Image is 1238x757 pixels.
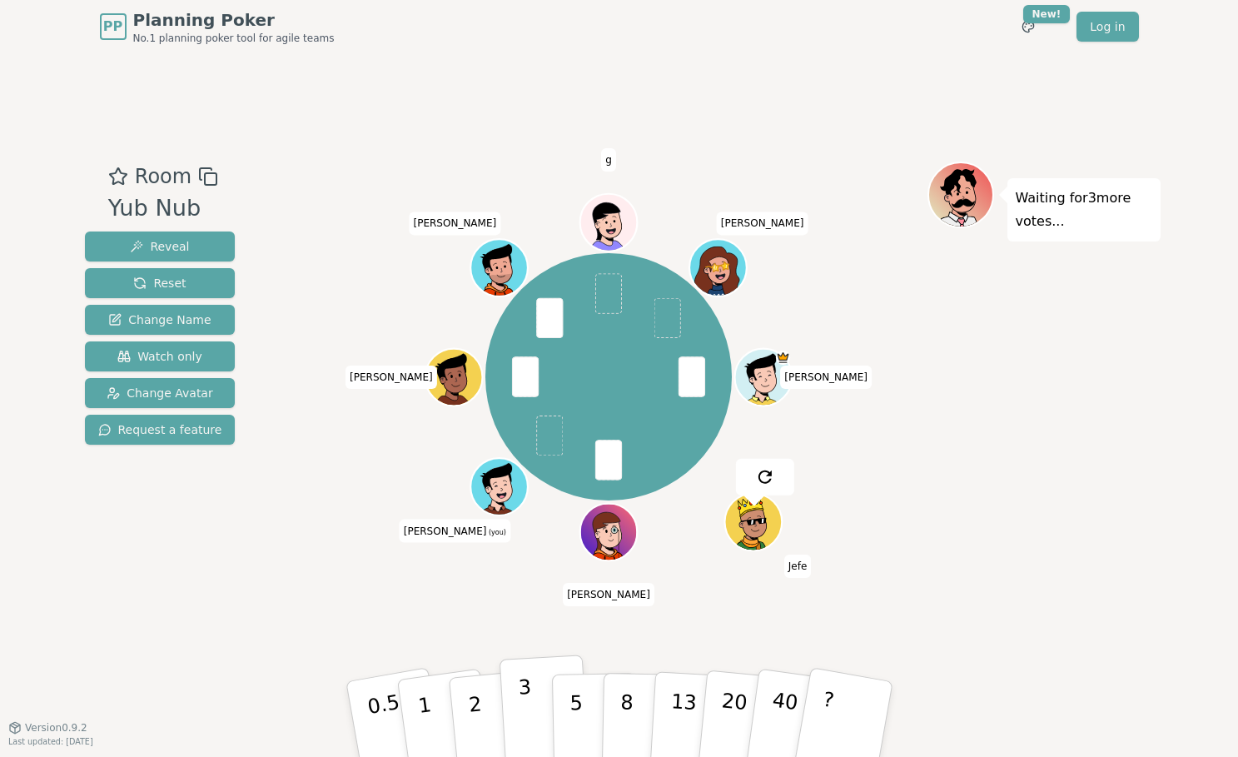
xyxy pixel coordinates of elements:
[1013,12,1043,42] button: New!
[472,460,525,513] button: Click to change your avatar
[98,421,222,438] span: Request a feature
[563,583,654,606] span: Click to change your name
[108,311,211,328] span: Change Name
[410,212,501,235] span: Click to change your name
[25,721,87,735] span: Version 0.9.2
[107,385,213,401] span: Change Avatar
[400,519,510,542] span: Click to change your name
[85,415,236,445] button: Request a feature
[8,721,87,735] button: Version0.9.2
[486,528,506,535] span: (you)
[85,268,236,298] button: Reset
[1023,5,1071,23] div: New!
[85,305,236,335] button: Change Name
[1016,187,1152,233] p: Waiting for 3 more votes...
[130,238,189,255] span: Reveal
[601,148,616,172] span: Click to change your name
[108,192,218,226] div: Yub Nub
[717,212,808,235] span: Click to change your name
[8,737,93,746] span: Last updated: [DATE]
[784,555,812,578] span: Click to change your name
[780,366,872,389] span: Click to change your name
[776,351,790,365] span: Jon is the host
[103,17,122,37] span: PP
[85,232,236,261] button: Reveal
[346,366,437,389] span: Click to change your name
[108,162,128,192] button: Add as favourite
[85,341,236,371] button: Watch only
[85,378,236,408] button: Change Avatar
[755,467,775,487] img: reset
[133,32,335,45] span: No.1 planning poker tool for agile teams
[1076,12,1138,42] a: Log in
[133,8,335,32] span: Planning Poker
[100,8,335,45] a: PPPlanning PokerNo.1 planning poker tool for agile teams
[135,162,191,192] span: Room
[117,348,202,365] span: Watch only
[133,275,186,291] span: Reset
